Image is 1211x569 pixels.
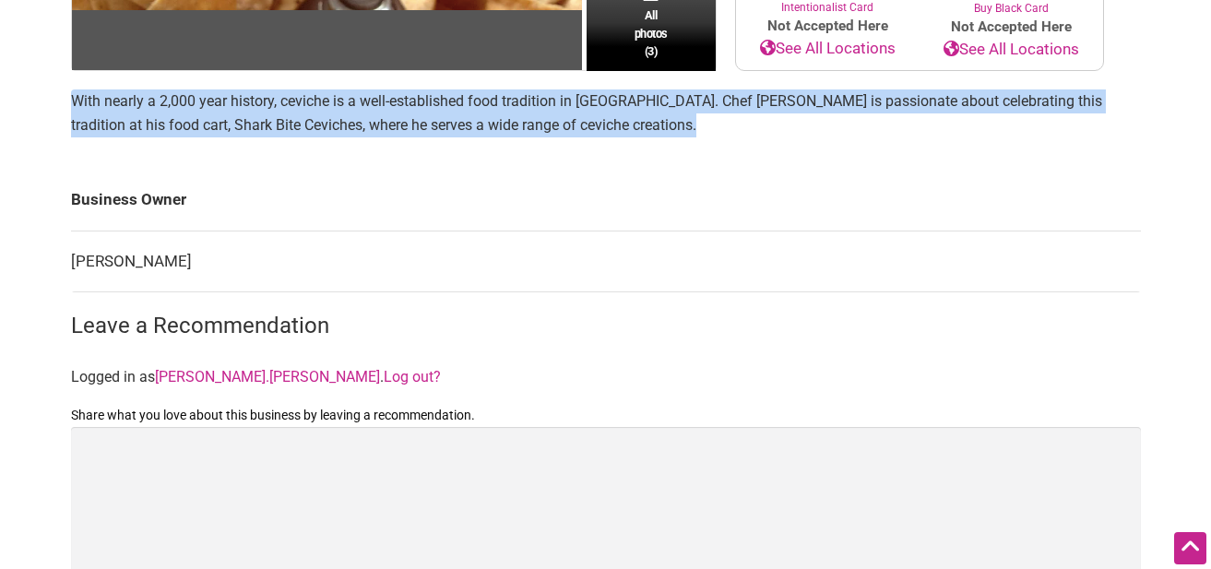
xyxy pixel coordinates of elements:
[71,89,1141,136] p: With nearly a 2,000 year history, ceviche is a well-established food tradition in [GEOGRAPHIC_DAT...
[1174,532,1206,564] div: Scroll Back to Top
[736,16,920,37] span: Not Accepted Here
[71,231,1141,292] td: [PERSON_NAME]
[71,365,1141,389] p: Logged in as .
[920,17,1103,38] span: Not Accepted Here
[736,37,920,61] a: See All Locations
[920,38,1103,62] a: See All Locations
[635,6,668,59] span: All photos (3)
[71,311,1141,342] h3: Leave a Recommendation
[71,404,1141,427] label: Share what you love about this business by leaving a recommendation.
[155,368,380,385] a: [PERSON_NAME].[PERSON_NAME]
[384,368,441,385] a: Log out?
[71,170,1141,231] td: Business Owner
